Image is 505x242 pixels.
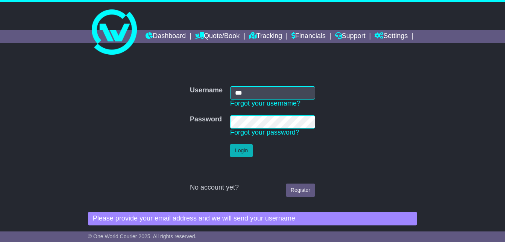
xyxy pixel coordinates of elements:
[230,144,253,157] button: Login
[291,30,326,43] a: Financials
[190,86,223,95] label: Username
[88,212,417,225] div: Please provide your email address and we will send your username
[375,30,408,43] a: Settings
[230,129,299,136] a: Forgot your password?
[230,100,300,107] a: Forgot your username?
[249,30,282,43] a: Tracking
[190,115,222,124] label: Password
[146,30,186,43] a: Dashboard
[190,184,315,192] div: No account yet?
[335,30,365,43] a: Support
[195,30,240,43] a: Quote/Book
[286,184,315,197] a: Register
[88,233,197,239] span: © One World Courier 2025. All rights reserved.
